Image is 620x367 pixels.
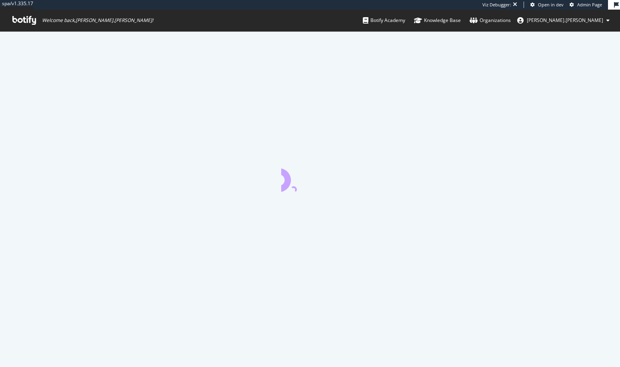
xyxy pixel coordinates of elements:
[414,10,461,31] a: Knowledge Base
[577,2,602,8] span: Admin Page
[530,2,564,8] a: Open in dev
[527,17,603,24] span: colin.reid
[470,10,511,31] a: Organizations
[511,14,616,27] button: [PERSON_NAME].[PERSON_NAME]
[414,16,461,24] div: Knowledge Base
[363,10,405,31] a: Botify Academy
[570,2,602,8] a: Admin Page
[42,17,153,24] span: Welcome back, [PERSON_NAME].[PERSON_NAME] !
[363,16,405,24] div: Botify Academy
[482,2,511,8] div: Viz Debugger:
[538,2,564,8] span: Open in dev
[470,16,511,24] div: Organizations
